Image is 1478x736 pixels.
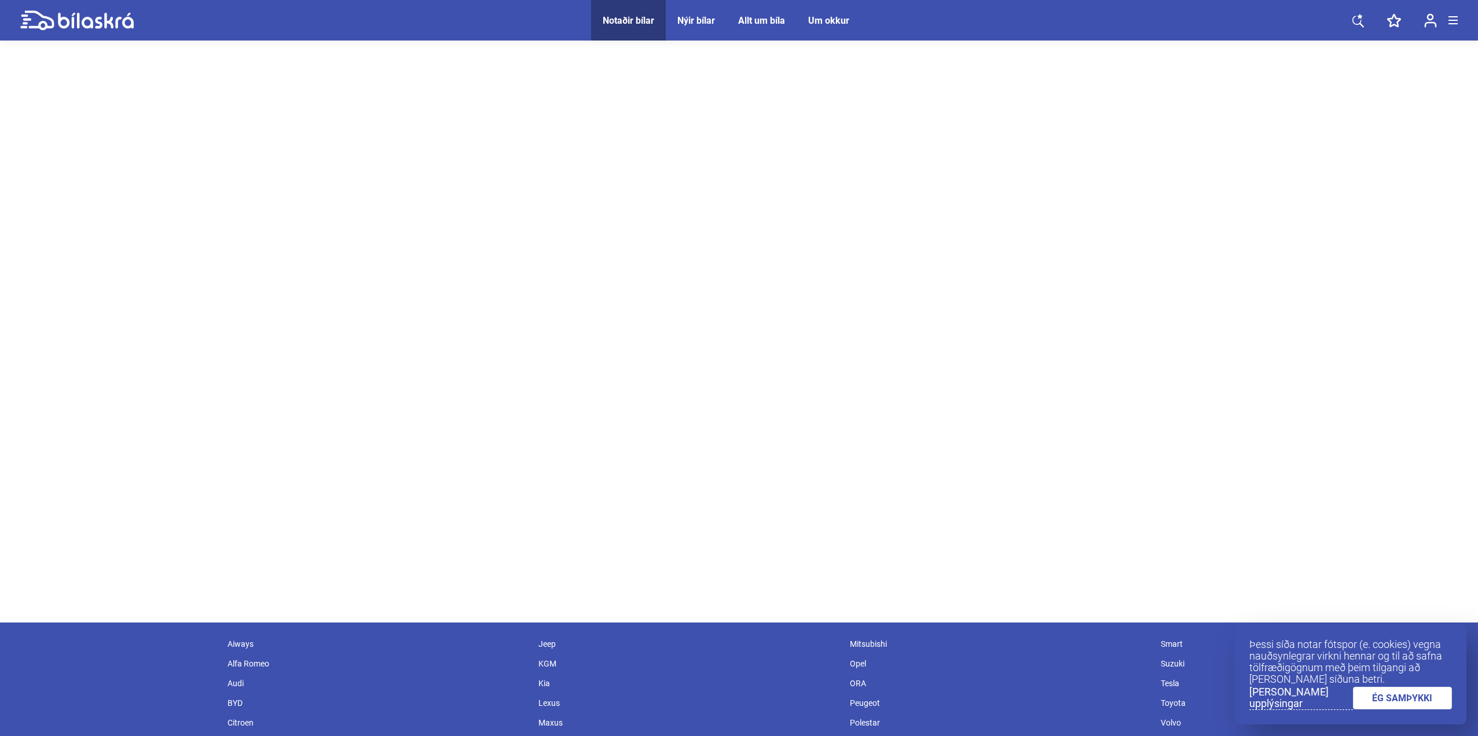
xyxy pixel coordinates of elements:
div: Polestar [844,713,1156,733]
div: KGM [533,654,844,673]
div: ORA [844,673,1156,693]
div: Peugeot [844,693,1156,713]
img: user-login.svg [1424,13,1437,28]
div: Toyota [1155,693,1466,713]
div: Jeep [533,634,844,654]
div: Lexus [533,693,844,713]
a: Um okkur [808,15,849,26]
div: Volvo [1155,713,1466,733]
div: BYD [222,693,533,713]
div: Kia [533,673,844,693]
a: Notaðir bílar [603,15,654,26]
p: Þessi síða notar fótspor (e. cookies) vegna nauðsynlegrar virkni hennar og til að safna tölfræðig... [1249,639,1452,685]
div: Opel [844,654,1156,673]
div: Maxus [533,713,844,733]
a: [PERSON_NAME] upplýsingar [1249,686,1353,710]
div: Suzuki [1155,654,1466,673]
div: Alfa Romeo [222,654,533,673]
a: Allt um bíla [738,15,785,26]
div: Smart [1155,634,1466,654]
a: Nýir bílar [677,15,715,26]
a: ÉG SAMÞYKKI [1353,687,1453,709]
div: Aiways [222,634,533,654]
div: Mitsubishi [844,634,1156,654]
div: Audi [222,673,533,693]
div: Citroen [222,713,533,733]
div: Tesla [1155,673,1466,693]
